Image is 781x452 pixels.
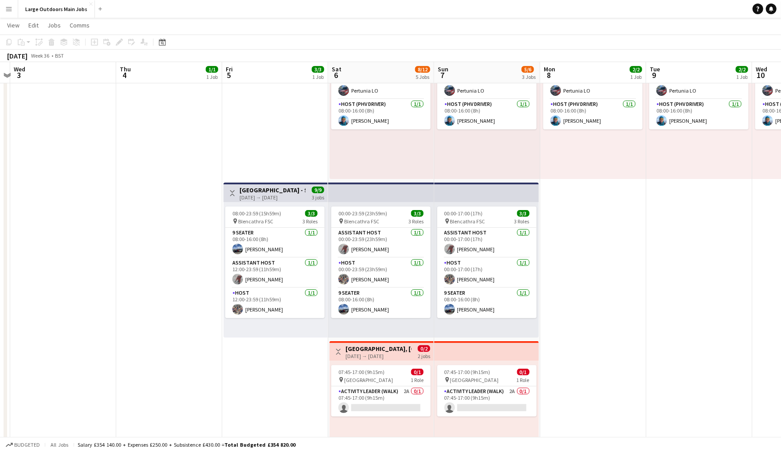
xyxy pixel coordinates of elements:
span: 1 Role [411,377,424,383]
span: 9/9 [312,187,324,193]
a: View [4,19,23,31]
span: 00:00-23:59 (23h59m) [338,210,387,217]
app-card-role: Host (PHV Driver)1/108:00-16:00 (8h)[PERSON_NAME] [331,99,431,129]
app-card-role: Assistant Host1/100:00-23:59 (23h59m)[PERSON_NAME] [331,228,431,258]
span: 5 [224,70,233,80]
span: [GEOGRAPHIC_DATA] [344,377,393,383]
app-card-role: Host1/100:00-23:59 (23h59m)[PERSON_NAME] [331,258,431,288]
span: 10 [754,70,767,80]
app-card-role: 9 Seater1/108:00-16:00 (8h)[PERSON_NAME] [225,228,325,258]
app-job-card: 08:00-16:00 (8h)2/22 Roles9 Seater1/108:00-16:00 (8h)Pertunia LOHost (PHV Driver)1/108:00-16:00 (... [543,48,643,129]
span: Edit [28,21,39,29]
span: 5/6 [522,66,534,73]
app-card-role: Activity Leader (Walk)2A0/107:45-17:00 (9h15m) [437,386,537,417]
span: 3/3 [517,210,530,217]
span: 8/12 [415,66,430,73]
span: 07:45-17:00 (9h15m) [338,369,385,375]
div: 3 jobs [312,193,324,201]
span: Mon [544,65,555,73]
span: Sat [332,65,341,73]
span: Wed [756,65,767,73]
span: 08:00-23:59 (15h59m) [232,210,281,217]
app-card-role: 9 Seater1/108:00-16:00 (8h)[PERSON_NAME] [437,288,537,318]
button: Large Outdoors Main Jobs [18,0,95,18]
span: 8 [542,70,555,80]
span: Total Budgeted £354 820.00 [224,441,295,448]
span: 07:45-17:00 (9h15m) [444,369,491,375]
app-card-role: Host1/112:00-23:59 (11h59m)[PERSON_NAME] [225,288,325,318]
a: Jobs [44,19,64,31]
app-card-role: Host (PHV Driver)1/108:00-16:00 (8h)[PERSON_NAME] [649,99,749,129]
div: BST [55,52,64,59]
div: [DATE] → [DATE] [345,353,412,359]
app-job-card: 08:00-23:59 (15h59m)3/3 Blencathra FSC3 Roles9 Seater1/108:00-16:00 (8h)[PERSON_NAME]Assistant Ho... [225,207,325,318]
span: 1/1 [206,66,218,73]
span: 3 Roles [302,218,318,225]
div: 1 Job [630,74,642,80]
span: 0/1 [517,369,530,375]
span: Blencathra FSC [450,218,485,225]
div: 1 Job [206,74,218,80]
div: Salary £354 140.00 + Expenses £250.00 + Subsistence £430.00 = [78,441,295,448]
app-job-card: 08:00-16:00 (8h)2/22 Roles9 Seater1/108:00-16:00 (8h)Pertunia LOHost (PHV Driver)1/108:00-16:00 (... [649,48,749,129]
span: Blencathra FSC [344,218,379,225]
span: 2/2 [630,66,642,73]
app-job-card: 00:00-23:59 (23h59m)3/3 Blencathra FSC3 RolesAssistant Host1/100:00-23:59 (23h59m)[PERSON_NAME]Ho... [331,207,431,318]
app-job-card: 08:00-16:00 (8h)2/22 Roles9 Seater1/108:00-16:00 (8h)Pertunia LOHost (PHV Driver)1/108:00-16:00 (... [437,48,537,129]
span: 3/3 [411,210,424,217]
app-card-role: Activity Leader (Walk)2A0/107:45-17:00 (9h15m) [331,386,431,417]
span: 7 [436,70,448,80]
span: 3 Roles [514,218,530,225]
span: Wed [14,65,25,73]
app-card-role: 9 Seater1/108:00-16:00 (8h)[PERSON_NAME] [331,288,431,318]
div: 2 jobs [418,352,430,359]
span: Blencathra FSC [238,218,273,225]
app-card-role: Assistant Host1/112:00-23:59 (11h59m)[PERSON_NAME] [225,258,325,288]
span: 0/2 [418,345,430,352]
div: 08:00-16:00 (8h)2/22 Roles9 Seater1/108:00-16:00 (8h)Pertunia LOHost (PHV Driver)1/108:00-16:00 (... [331,48,431,129]
span: View [7,21,20,29]
span: 1 Role [517,377,530,383]
app-card-role: 9 Seater1/108:00-16:00 (8h)Pertunia LO [649,69,749,99]
span: 3 [12,70,25,80]
span: Thu [120,65,131,73]
span: 9 [648,70,660,80]
app-card-role: Host (PHV Driver)1/108:00-16:00 (8h)[PERSON_NAME] [437,99,537,129]
app-job-card: 07:45-17:00 (9h15m)0/1 [GEOGRAPHIC_DATA]1 RoleActivity Leader (Walk)2A0/107:45-17:00 (9h15m) [437,365,537,417]
div: 1 Job [736,74,748,80]
span: 4 [118,70,131,80]
span: 6 [330,70,341,80]
a: Comms [66,19,93,31]
div: 5 Jobs [416,74,430,80]
span: [GEOGRAPHIC_DATA] [450,377,499,383]
h3: [GEOGRAPHIC_DATA] - Striding Edge & Sharp Edge / Scafell Pike Challenge Weekend / Wild Swim - [GE... [239,186,306,194]
app-job-card: 07:45-17:00 (9h15m)0/1 [GEOGRAPHIC_DATA]1 RoleActivity Leader (Walk)2A0/107:45-17:00 (9h15m) [331,365,431,417]
span: Week 36 [29,52,51,59]
span: Comms [70,21,90,29]
span: 0/1 [411,369,424,375]
h3: [GEOGRAPHIC_DATA], [GEOGRAPHIC_DATA], Sharp Edge. [345,345,412,353]
app-card-role: Host (PHV Driver)1/108:00-16:00 (8h)[PERSON_NAME] [543,99,643,129]
app-card-role: 9 Seater1/108:00-16:00 (8h)Pertunia LO [543,69,643,99]
a: Edit [25,19,42,31]
span: Tue [650,65,660,73]
span: 2/2 [736,66,748,73]
span: Sun [438,65,448,73]
div: [DATE] [7,51,27,60]
app-card-role: Assistant Host1/100:00-17:00 (17h)[PERSON_NAME] [437,228,537,258]
div: 3 Jobs [522,74,536,80]
span: Budgeted [14,442,40,448]
div: [DATE] → [DATE] [239,194,306,201]
app-job-card: 00:00-17:00 (17h)3/3 Blencathra FSC3 RolesAssistant Host1/100:00-17:00 (17h)[PERSON_NAME]Host1/10... [437,207,537,318]
button: Budgeted [4,440,41,450]
span: 3/3 [312,66,324,73]
div: 1 Job [312,74,324,80]
span: Jobs [47,21,61,29]
span: 00:00-17:00 (17h) [444,210,483,217]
